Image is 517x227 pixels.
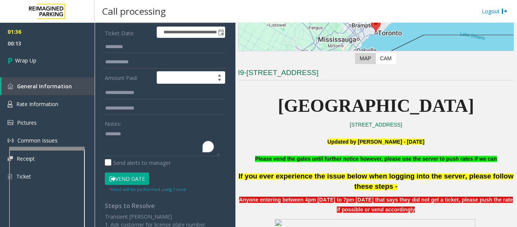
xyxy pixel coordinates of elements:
[103,71,155,84] label: Amount Paid:
[105,172,149,185] button: Vend Gate
[255,156,497,162] b: Please vend the gates until further notice however, please use the server to push rates if we can
[216,27,225,38] span: Toggle popup
[17,83,72,90] span: General Information
[8,101,12,108] img: 'icon'
[8,138,14,144] img: 'icon'
[17,119,37,126] span: Pictures
[482,7,508,15] a: Logout
[109,186,186,192] small: Vend will be performed using 1 tone
[371,18,381,32] div: 777 Bay Street, Toronto, ON
[8,83,13,89] img: 'icon'
[375,53,396,64] label: CAM
[105,202,225,210] h4: Steps to Resolve
[8,156,13,161] img: 'icon'
[278,95,474,116] span: [GEOGRAPHIC_DATA]
[214,72,225,78] span: Increase value
[17,137,58,144] span: Common Issues
[355,53,375,64] label: Map
[105,117,121,128] label: Notes:
[350,122,402,128] a: [STREET_ADDRESS]
[239,197,513,212] span: Anyone entering between 4pm [DATE] to 7pm [DATE] that says they did not get a ticket, please push...
[103,27,155,38] label: Ticket Date:
[105,128,220,156] textarea: To enrich screen reader interactions, please activate Accessibility in Grammarly extension settings
[105,159,171,167] label: Send alerts to manager
[16,100,58,108] span: Rate Information
[15,56,36,64] span: Wrap Up
[238,68,514,80] h3: I9-[STREET_ADDRESS]
[327,139,424,145] b: Updated by [PERSON_NAME] - [DATE]
[8,120,13,125] img: 'icon'
[501,7,508,15] img: logout
[2,77,95,95] a: General Information
[8,173,12,180] img: 'icon'
[238,172,514,190] span: If you ever experience the issue below when logging into the server, please follow these steps -
[214,78,225,84] span: Decrease value
[98,2,170,20] h3: Call processing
